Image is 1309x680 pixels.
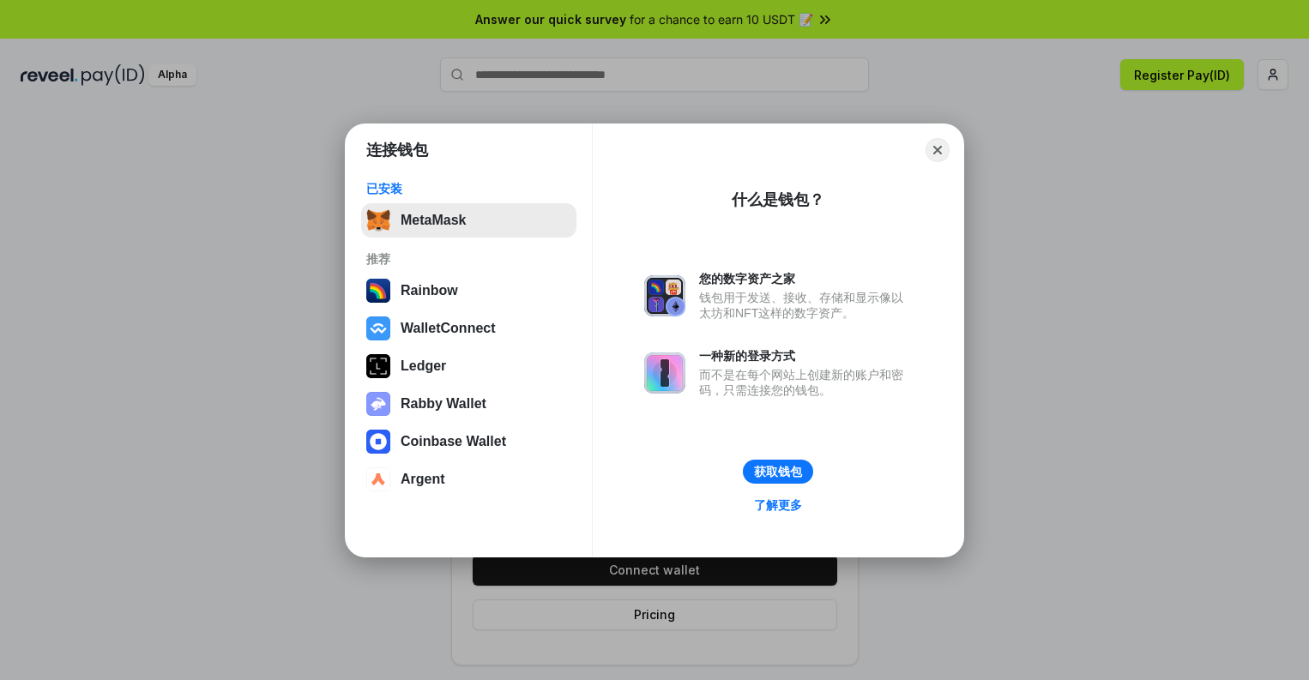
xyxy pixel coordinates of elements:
img: svg+xml,%3Csvg%20fill%3D%22none%22%20height%3D%2233%22%20viewBox%3D%220%200%2035%2033%22%20width%... [366,208,390,232]
img: svg+xml,%3Csvg%20width%3D%22120%22%20height%3D%22120%22%20viewBox%3D%220%200%20120%20120%22%20fil... [366,279,390,303]
img: svg+xml,%3Csvg%20xmlns%3D%22http%3A%2F%2Fwww.w3.org%2F2000%2Fsvg%22%20fill%3D%22none%22%20viewBox... [644,352,685,394]
div: 获取钱包 [754,464,802,479]
div: WalletConnect [401,321,496,336]
button: Argent [361,462,576,496]
button: 获取钱包 [743,460,813,484]
button: Close [926,138,950,162]
img: svg+xml,%3Csvg%20width%3D%2228%22%20height%3D%2228%22%20viewBox%3D%220%200%2028%2028%22%20fill%3D... [366,316,390,340]
div: 了解更多 [754,497,802,513]
div: 推荐 [366,251,571,267]
a: 了解更多 [744,494,812,516]
div: 钱包用于发送、接收、存储和显示像以太坊和NFT这样的数字资产。 [699,290,912,321]
div: Ledger [401,358,446,374]
h1: 连接钱包 [366,140,428,160]
button: Coinbase Wallet [361,424,576,459]
img: svg+xml,%3Csvg%20width%3D%2228%22%20height%3D%2228%22%20viewBox%3D%220%200%2028%2028%22%20fill%3D... [366,467,390,491]
div: 已安装 [366,181,571,196]
img: svg+xml,%3Csvg%20xmlns%3D%22http%3A%2F%2Fwww.w3.org%2F2000%2Fsvg%22%20fill%3D%22none%22%20viewBox... [644,275,685,316]
div: 一种新的登录方式 [699,348,912,364]
button: Ledger [361,349,576,383]
button: Rabby Wallet [361,387,576,421]
img: svg+xml,%3Csvg%20xmlns%3D%22http%3A%2F%2Fwww.w3.org%2F2000%2Fsvg%22%20width%3D%2228%22%20height%3... [366,354,390,378]
div: Rainbow [401,283,458,298]
img: svg+xml,%3Csvg%20xmlns%3D%22http%3A%2F%2Fwww.w3.org%2F2000%2Fsvg%22%20fill%3D%22none%22%20viewBox... [366,392,390,416]
div: MetaMask [401,213,466,228]
div: 您的数字资产之家 [699,271,912,286]
button: WalletConnect [361,311,576,346]
button: Rainbow [361,274,576,308]
img: svg+xml,%3Csvg%20width%3D%2228%22%20height%3D%2228%22%20viewBox%3D%220%200%2028%2028%22%20fill%3D... [366,430,390,454]
button: MetaMask [361,203,576,238]
div: Rabby Wallet [401,396,486,412]
div: 什么是钱包？ [732,190,824,210]
div: 而不是在每个网站上创建新的账户和密码，只需连接您的钱包。 [699,367,912,398]
div: Coinbase Wallet [401,434,506,449]
div: Argent [401,472,445,487]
